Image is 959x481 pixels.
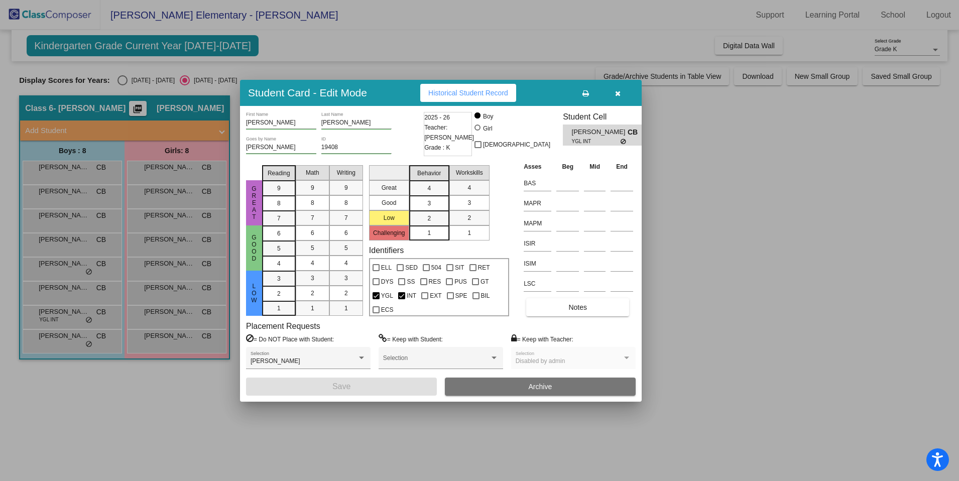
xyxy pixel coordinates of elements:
span: 1 [311,304,314,313]
label: = Do NOT Place with Student: [246,334,334,344]
span: 1 [467,228,471,237]
span: 504 [431,262,441,274]
span: 5 [344,244,348,253]
span: SPE [455,290,467,302]
span: 4 [277,259,281,268]
span: 5 [311,244,314,253]
span: Notes [568,303,587,311]
span: 7 [311,213,314,222]
input: goes by name [246,144,316,151]
label: Identifiers [369,246,404,255]
h3: Student Card - Edit Mode [248,86,367,99]
span: Disabled by admin [516,357,565,365]
span: INT [407,290,416,302]
span: 6 [277,229,281,238]
span: 2 [277,289,281,298]
span: [DEMOGRAPHIC_DATA] [483,139,550,151]
span: YGL [381,290,393,302]
span: 5 [277,244,281,253]
span: 6 [311,228,314,237]
span: 8 [277,199,281,208]
span: SIT [455,262,464,274]
span: Behavior [417,169,441,178]
input: assessment [524,276,551,291]
input: assessment [524,236,551,251]
input: Enter ID [321,144,392,151]
span: Grade : K [424,143,450,153]
span: Teacher: [PERSON_NAME] [424,123,474,143]
button: Archive [445,378,636,396]
span: 7 [277,214,281,223]
span: SED [405,262,418,274]
span: Reading [268,169,290,178]
span: 2 [467,213,471,222]
h3: Student Cell [563,112,650,122]
th: Beg [554,161,581,172]
span: 1 [344,304,348,313]
input: assessment [524,256,551,271]
span: Historical Student Record [428,89,508,97]
span: 1 [427,228,431,237]
span: 4 [344,259,348,268]
span: ELL [381,262,392,274]
span: Great [250,185,259,220]
span: 2025 - 26 [424,112,450,123]
span: PUS [454,276,467,288]
button: Notes [526,298,629,316]
span: Archive [529,383,552,391]
span: 6 [344,228,348,237]
div: Boy [483,112,494,121]
label: = Keep with Teacher: [511,334,573,344]
span: RES [429,276,441,288]
span: SS [407,276,415,288]
span: EXT [430,290,441,302]
span: 9 [344,183,348,192]
span: 3 [277,274,281,283]
span: Math [306,168,319,177]
span: ECS [381,304,394,316]
span: 2 [344,289,348,298]
span: 1 [277,304,281,313]
span: 3 [467,198,471,207]
th: Asses [521,161,554,172]
th: End [608,161,636,172]
span: [PERSON_NAME] [572,127,628,138]
span: 2 [427,214,431,223]
label: = Keep with Student: [379,334,443,344]
span: 3 [344,274,348,283]
label: Placement Requests [246,321,320,331]
span: RET [478,262,490,274]
th: Mid [581,161,608,172]
span: GT [481,276,489,288]
span: 4 [311,259,314,268]
span: CB [628,127,642,138]
span: Low [250,283,259,304]
div: Girl [483,124,493,133]
input: assessment [524,196,551,211]
span: BIL [481,290,490,302]
span: 8 [344,198,348,207]
span: Workskills [456,168,483,177]
span: 9 [311,183,314,192]
span: 8 [311,198,314,207]
button: Historical Student Record [420,84,516,102]
span: 3 [427,199,431,208]
span: 3 [311,274,314,283]
span: 4 [467,183,471,192]
button: Save [246,378,437,396]
span: YGL INT [572,138,621,145]
span: Save [332,382,350,391]
span: DYS [381,276,394,288]
input: assessment [524,176,551,191]
input: assessment [524,216,551,231]
span: 2 [311,289,314,298]
span: Writing [337,168,355,177]
span: 4 [427,184,431,193]
span: 7 [344,213,348,222]
span: Good [250,234,259,262]
span: [PERSON_NAME] [251,357,300,365]
span: 9 [277,184,281,193]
